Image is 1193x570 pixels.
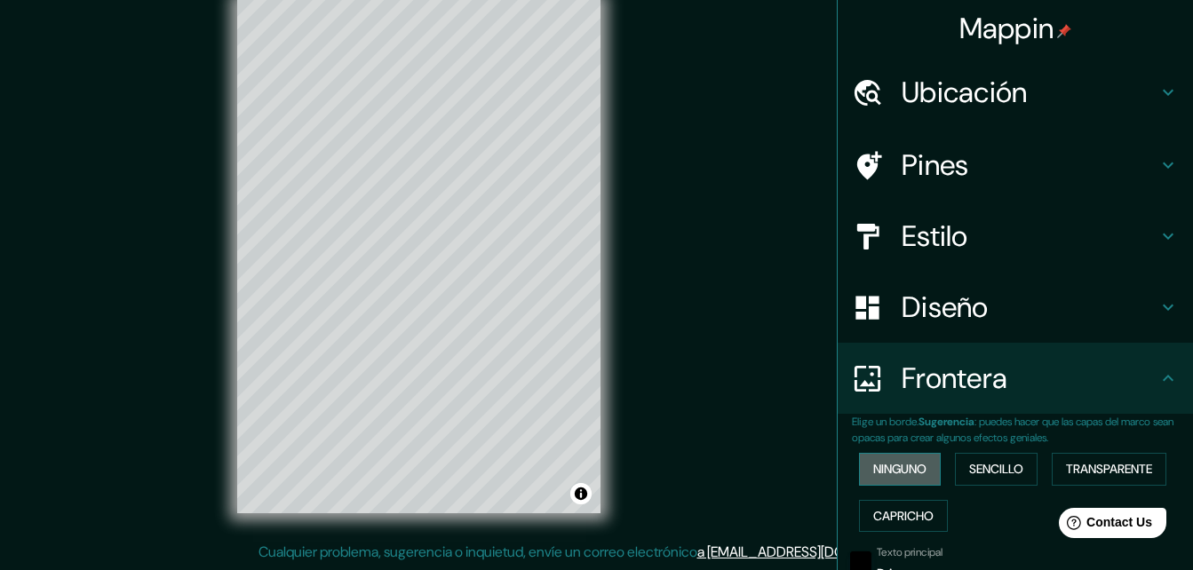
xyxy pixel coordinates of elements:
[919,415,974,429] b: Sugerencia
[902,218,1157,254] h4: Estilo
[258,542,929,563] p: Cualquier problema, sugerencia o inquietud, envíe un correo electrónico .
[902,360,1157,396] h4: Frontera
[859,500,948,533] button: Capricho
[838,201,1193,272] div: Estilo
[838,57,1193,128] div: Ubicación
[969,458,1023,480] font: Sencillo
[859,453,941,486] button: Ninguno
[1057,24,1071,38] img: pin-icon.png
[1035,501,1173,550] iframe: Help widget launcher
[570,483,592,504] button: Alternar atribución
[902,147,1157,183] h4: Pines
[838,130,1193,201] div: Pines
[873,505,934,527] font: Capricho
[873,458,927,480] font: Ninguno
[959,10,1054,47] font: Mappin
[1052,453,1166,486] button: Transparente
[1066,458,1152,480] font: Transparente
[902,75,1157,110] h4: Ubicación
[838,272,1193,343] div: Diseño
[902,289,1157,325] h4: Diseño
[955,453,1038,486] button: Sencillo
[838,343,1193,414] div: Frontera
[697,542,927,561] a: a [EMAIL_ADDRESS][DOMAIN_NAME]
[852,414,1193,446] p: Elige un borde. : puedes hacer que las capas del marco sean opacas para crear algunos efectos gen...
[877,545,942,560] label: Texto principal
